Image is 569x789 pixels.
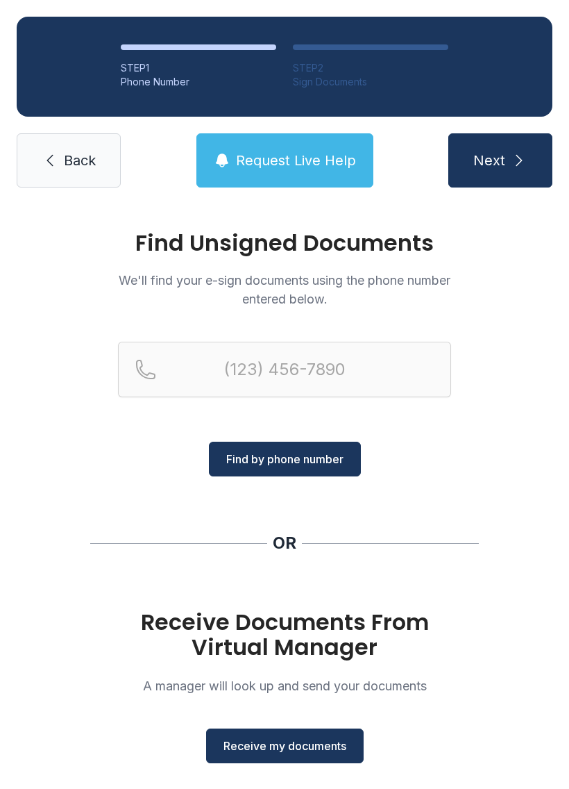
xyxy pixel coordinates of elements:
[293,75,448,89] div: Sign Documents
[226,451,343,467] span: Find by phone number
[121,75,276,89] div: Phone Number
[118,271,451,308] p: We'll find your e-sign documents using the phone number entered below.
[273,532,296,554] div: OR
[236,151,356,170] span: Request Live Help
[118,676,451,695] p: A manager will look up and send your documents
[64,151,96,170] span: Back
[223,738,346,754] span: Receive my documents
[121,61,276,75] div: STEP 1
[118,232,451,254] h1: Find Unsigned Documents
[118,610,451,660] h1: Receive Documents From Virtual Manager
[473,151,505,170] span: Next
[118,342,451,397] input: Reservation phone number
[293,61,448,75] div: STEP 2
